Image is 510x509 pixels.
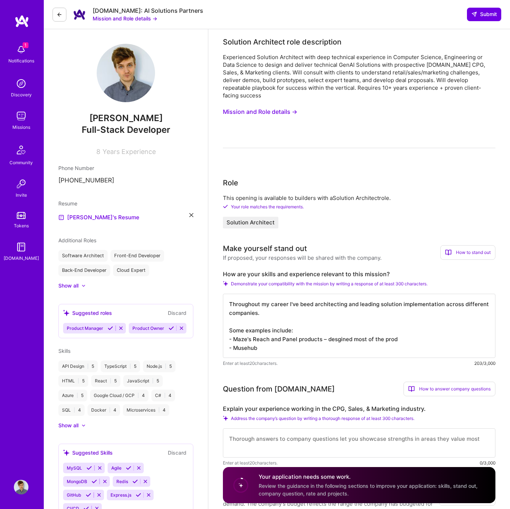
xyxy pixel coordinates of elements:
[88,404,120,416] div: Docker 4
[109,407,111,413] span: |
[58,265,110,276] div: Back-End Developer
[158,407,160,413] span: |
[223,270,495,278] label: How are your skills and experience relevant to this mission?
[12,123,30,131] div: Missions
[223,105,297,119] button: Mission and Role details →
[110,378,111,384] span: |
[72,7,87,22] img: Company Logo
[471,11,497,18] span: Submit
[15,15,29,28] img: logo
[143,479,148,484] i: Reject
[223,36,341,47] div: Solution Architect role description
[108,325,113,331] i: Accept
[14,109,28,123] img: teamwork
[136,465,142,471] i: Reject
[78,378,79,384] span: |
[14,240,28,254] img: guide book
[58,113,193,124] span: [PERSON_NAME]
[132,325,164,331] span: Product Owner
[96,148,100,155] span: 8
[86,465,92,471] i: Accept
[223,217,278,228] button: Solution Architect
[58,404,85,416] div: SQL 4
[223,53,495,99] div: Experienced Solution Architect with deep technical experience in Computer Science, Engineering or...
[91,375,120,387] div: React 5
[223,243,307,254] div: Make yourself stand out
[11,91,32,99] div: Discovery
[165,363,166,369] span: |
[67,465,82,471] span: MySQL
[14,222,29,230] div: Tokens
[63,309,112,317] div: Suggested roles
[132,479,138,484] i: Accept
[179,325,184,331] i: Reject
[138,393,139,398] span: |
[146,492,151,498] i: Reject
[4,254,39,262] div: [DOMAIN_NAME]
[223,204,228,209] i: Check
[123,404,169,416] div: Microservices 4
[12,480,30,494] a: User Avatar
[14,177,28,191] img: Invite
[118,325,124,331] i: Reject
[259,483,478,497] span: Review the guidance in the following sections to improve your application: skills, stand out, com...
[63,449,113,456] div: Suggested Skills
[58,390,87,401] div: Azure 5
[16,191,27,199] div: Invite
[223,281,228,286] i: Check
[101,360,140,372] div: TypeScript 5
[9,159,33,166] div: Community
[97,465,103,471] i: Reject
[57,12,62,18] i: icon LeftArrowDark
[58,165,94,171] span: Phone Number
[166,448,189,457] button: Discard
[445,249,452,256] i: icon BookOpen
[164,393,166,398] span: |
[111,492,131,498] span: Express.js
[223,405,495,413] label: Explain your experience working in the CPG, Sales, & Marketing industry.
[67,492,81,498] span: GitHub
[58,360,98,372] div: API Design 5
[152,378,154,384] span: |
[93,7,203,15] div: [DOMAIN_NAME]: AI Solutions Partners
[223,359,278,367] span: Enter at least 20 characters.
[123,375,163,387] div: JavaScript 5
[17,212,26,219] img: tokens
[151,390,175,401] div: C# 4
[166,309,189,317] button: Discard
[23,42,28,48] span: 1
[103,148,156,155] span: Years Experience
[58,200,77,207] span: Resume
[96,492,102,498] i: Reject
[97,44,155,102] img: User Avatar
[58,215,64,220] img: Resume
[480,459,495,467] div: 0/3,000
[223,254,382,262] div: If proposed, your responses will be shared with the company.
[90,390,148,401] div: Google Cloud / GCP 4
[63,310,69,316] i: icon SuggestedTeams
[169,325,174,331] i: Accept
[58,213,139,222] a: [PERSON_NAME]'s Resume
[223,416,228,421] i: Check
[467,8,501,21] button: Submit
[111,465,121,471] span: Agile
[58,348,70,354] span: Skills
[116,479,128,484] span: Redis
[92,479,97,484] i: Accept
[231,281,428,286] span: Demonstrate your compatibility with the mission by writing a response of at least 300 characters.
[82,124,170,135] span: Full-Stack Developer
[67,479,87,484] span: MongoDB
[58,422,78,429] div: Show all
[474,359,495,367] div: 203/3,000
[111,250,164,262] div: Front-End Developer
[58,237,96,243] span: Additional Roles
[231,416,414,421] span: Address the company’s question by writing a thorough response of at least 300 characters.
[143,360,175,372] div: Node.js 5
[58,282,78,289] div: Show all
[58,176,193,185] p: [PHONE_NUMBER]
[87,363,89,369] span: |
[136,492,141,498] i: Accept
[126,465,131,471] i: Accept
[77,393,78,398] span: |
[8,57,34,65] div: Notifications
